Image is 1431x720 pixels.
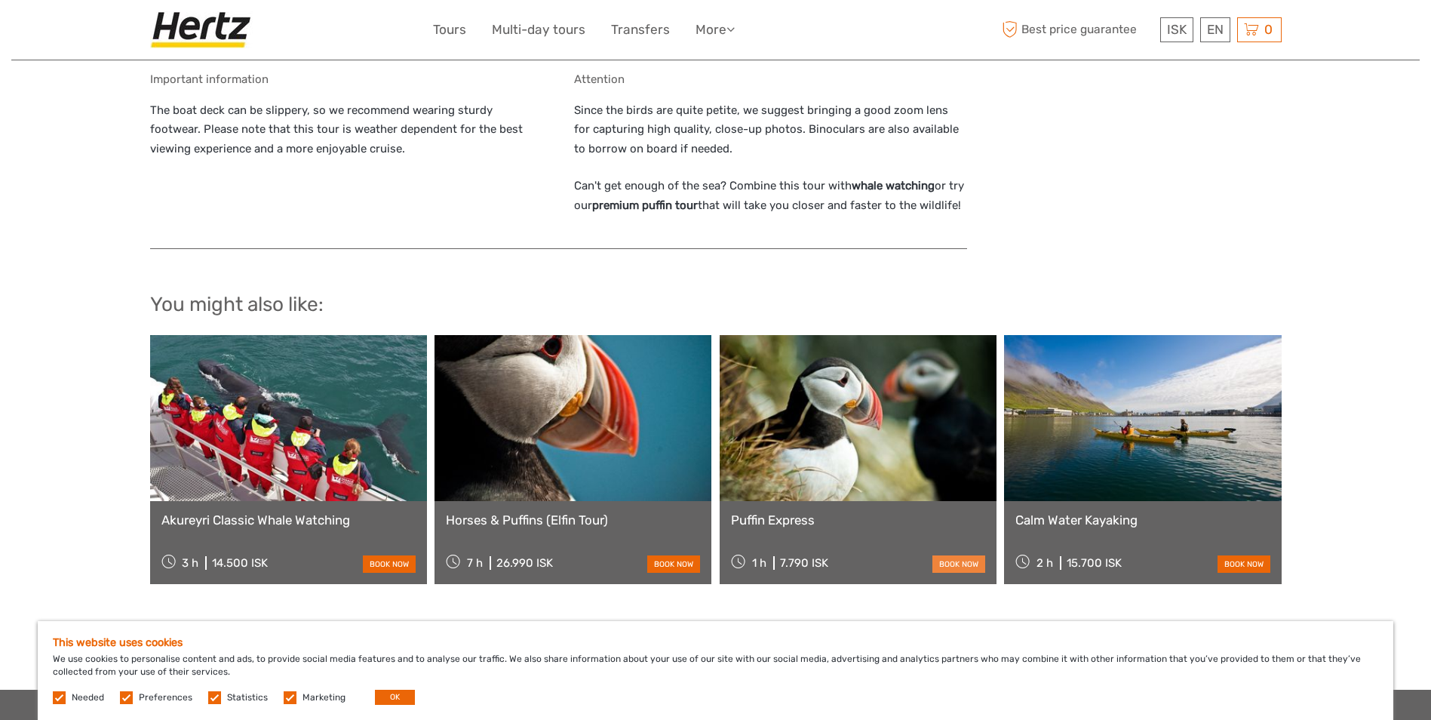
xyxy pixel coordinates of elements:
[1036,556,1053,570] span: 2 h
[999,17,1156,42] span: Best price guarantee
[161,512,416,528] a: Akureyri Classic Whale Watching
[38,621,1393,720] div: We use cookies to personalise content and ads, to provide social media features and to analyse ou...
[492,19,585,41] a: Multi-day tours
[592,198,698,212] strong: premium puffin tour
[696,19,735,41] a: More
[731,512,985,528] a: Puffin Express
[932,555,985,573] a: book now
[150,11,257,48] img: Hertz
[1200,17,1230,42] div: EN
[182,556,198,570] span: 3 h
[446,512,700,528] a: Horses & Puffins (Elfin Tour)
[780,556,828,570] div: 7.790 ISK
[150,101,543,159] p: The boat deck can be slippery, so we recommend wearing sturdy footwear. Please note that this tou...
[174,23,192,42] button: Open LiveChat chat widget
[433,19,466,41] a: Tours
[53,636,1378,649] h5: This website uses cookies
[1167,22,1187,37] span: ISK
[1015,512,1270,528] a: Calm Water Kayaking
[139,691,192,704] label: Preferences
[1067,556,1122,570] div: 15.700 ISK
[852,179,935,192] strong: whale watching
[363,555,416,573] a: book now
[212,556,268,570] div: 14.500 ISK
[496,556,553,570] div: 26.990 ISK
[647,555,700,573] a: book now
[150,72,543,86] h5: Important information
[574,177,967,215] p: Can't get enough of the sea? Combine this tour with or try our that will take you closer and fast...
[1218,555,1270,573] a: book now
[611,19,670,41] a: Transfers
[752,556,766,570] span: 1 h
[375,690,415,705] button: OK
[302,691,345,704] label: Marketing
[150,293,1282,317] h2: You might also like:
[72,691,104,704] label: Needed
[21,26,170,38] p: We're away right now. Please check back later!
[574,72,967,86] h5: Attention
[574,101,967,159] p: Since the birds are quite petite, we suggest bringing a good zoom lens for capturing high quality...
[227,691,268,704] label: Statistics
[1262,22,1275,37] span: 0
[467,556,483,570] span: 7 h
